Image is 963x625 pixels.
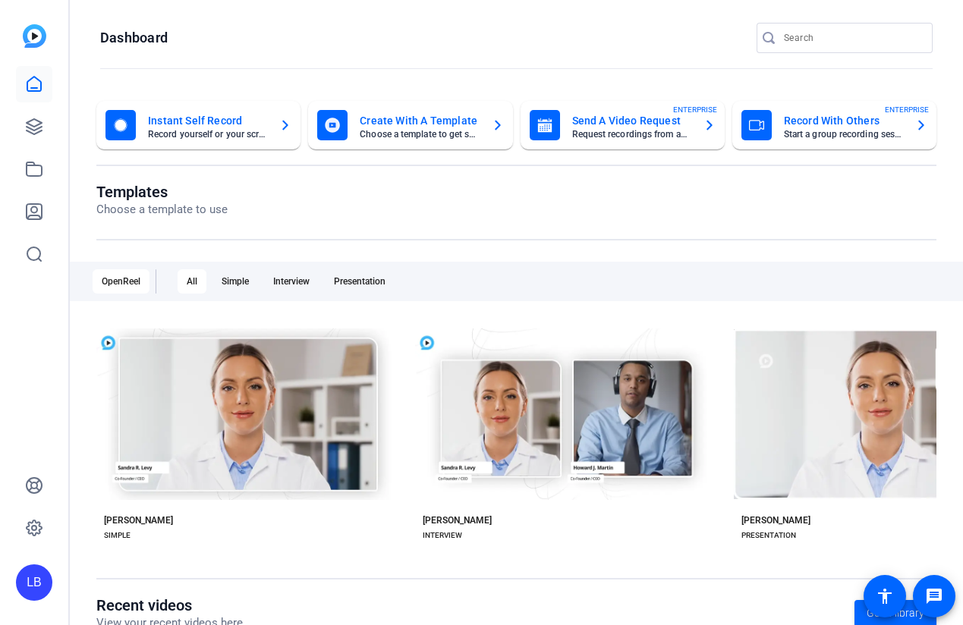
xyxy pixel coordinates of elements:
h1: Templates [96,183,228,201]
div: OpenReel [93,269,149,294]
mat-icon: message [925,587,943,605]
button: Instant Self RecordRecord yourself or your screen [96,101,301,149]
button: Create With A TemplateChoose a template to get started [308,101,512,149]
img: blue-gradient.svg [23,24,46,48]
div: All [178,269,206,294]
div: PRESENTATION [741,529,796,542]
div: Interview [264,269,319,294]
mat-card-title: Record With Others [784,111,903,130]
div: [PERSON_NAME] [423,514,492,526]
p: Choose a template to use [96,201,228,218]
mat-card-subtitle: Record yourself or your screen [148,130,267,139]
button: Record With OthersStart a group recording sessionENTERPRISE [732,101,936,149]
div: SIMPLE [104,529,131,542]
div: [PERSON_NAME] [741,514,810,526]
mat-card-title: Create With A Template [360,111,479,130]
div: Presentation [325,269,395,294]
div: INTERVIEW [423,529,462,542]
button: Send A Video RequestRequest recordings from anyone, anywhereENTERPRISE [521,101,725,149]
span: ENTERPRISE [673,104,717,115]
mat-card-subtitle: Request recordings from anyone, anywhere [572,130,691,139]
mat-card-subtitle: Choose a template to get started [360,130,479,139]
input: Search [784,29,921,47]
mat-card-title: Send A Video Request [572,111,691,130]
div: [PERSON_NAME] [104,514,173,526]
mat-card-title: Instant Self Record [148,111,267,130]
div: Simple [212,269,258,294]
mat-icon: accessibility [876,587,894,605]
span: ENTERPRISE [885,104,929,115]
div: LB [16,564,52,601]
h1: Recent videos [96,596,243,614]
mat-card-subtitle: Start a group recording session [784,130,903,139]
h1: Dashboard [100,29,168,47]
